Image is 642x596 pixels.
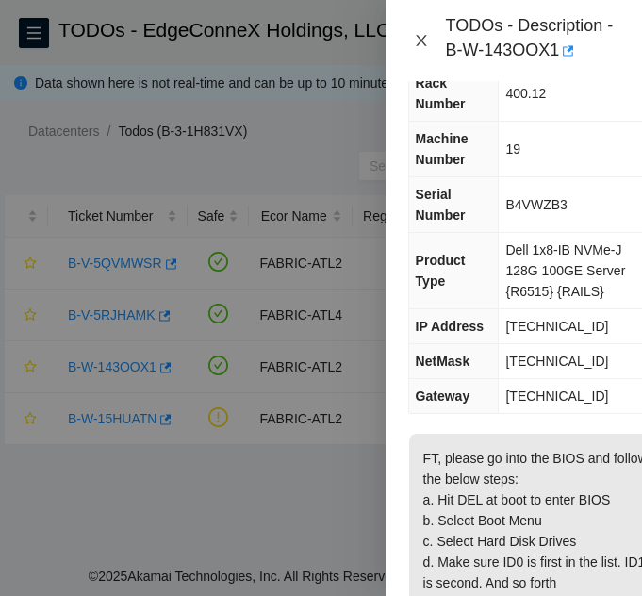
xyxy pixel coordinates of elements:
span: [TECHNICAL_ID] [505,389,608,404]
div: TODOs - Description - B-W-143OOX1 [446,15,619,66]
span: Dell 1x8-IB NVMe-J 128G 100GE Server {R6515} {RAILS} [505,242,625,299]
span: [TECHNICAL_ID] [505,319,608,334]
span: [TECHNICAL_ID] [505,354,608,369]
span: Product Type [416,253,466,289]
span: Serial Number [416,187,466,223]
button: Close [408,32,435,50]
span: B4VWZB3 [505,197,567,212]
span: 400.12 [505,86,546,101]
span: 19 [505,141,520,157]
span: NetMask [416,354,470,369]
span: close [414,33,429,48]
span: Gateway [416,389,470,404]
span: IP Address [416,319,484,334]
span: Machine Number [416,131,469,167]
